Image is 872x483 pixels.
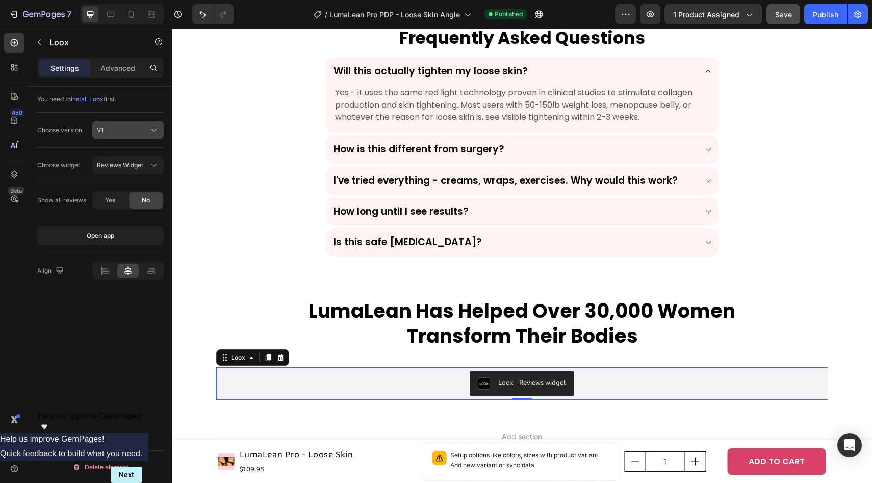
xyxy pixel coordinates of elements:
p: I've tried everything - creams, wraps, exercises. Why would this work? [162,146,506,159]
iframe: Design area [172,29,872,483]
button: 1 product assigned [664,4,762,24]
span: No [142,196,150,205]
button: Open app [37,226,164,245]
span: 1 product assigned [673,9,739,20]
h2: LumaLean Has Helped Over 30,000 Women Transform Their Bodies [121,269,580,321]
div: Choose version [37,125,82,135]
div: Beta [8,187,24,195]
p: Setup options like colors, sizes with product variant. [278,422,440,442]
button: Save [766,4,800,24]
span: Yes [105,196,115,205]
button: V1 [92,121,164,139]
div: 450 [10,109,24,117]
div: ADD TO CART [577,426,633,441]
div: Open app [87,231,114,240]
button: Reviews Widget [92,156,164,174]
span: V1 [97,126,104,134]
button: Loox - Reviews widget [298,343,402,367]
button: ADD TO CART [555,420,654,447]
p: Loox [49,36,136,48]
span: LumaLean Pro PDP - Loose Skin Angle [329,9,460,20]
div: Choose widget [37,161,80,170]
div: Show all reviews [37,196,86,205]
button: decrement [453,423,474,443]
p: Will this actually tighten my loose skin? [162,37,356,49]
p: How is this different from surgery? [162,115,332,128]
button: Show survey - Help us improve GemPages! [38,412,143,433]
span: sync data [335,433,363,440]
span: Save [775,10,792,19]
span: Help us improve GemPages! [38,412,143,420]
button: 7 [4,4,76,24]
span: Reviews Widget [97,161,143,169]
div: Undo/Redo [192,4,234,24]
p: Is this safe [MEDICAL_DATA]? [162,208,310,220]
div: You need to first. [37,95,164,104]
p: Advanced [100,63,135,73]
div: Loox - Reviews widget [326,349,394,360]
span: Add new variant [278,433,325,440]
p: How long until I see results? [162,177,297,190]
p: Yes - it uses the same red light technology proven in clinical studies to stimulate collagen prod... [163,58,537,95]
span: Add section [326,402,374,413]
div: Align [37,264,66,278]
p: Settings [50,63,79,73]
input: quantity [474,423,514,443]
p: 7 [67,8,71,20]
span: or [325,433,363,440]
div: Open Intercom Messenger [837,433,862,457]
img: loox.png [306,349,318,361]
div: Loox [57,324,75,334]
span: install Loox [71,95,104,103]
button: Publish [804,4,847,24]
button: increment [514,423,534,443]
span: / [325,9,327,20]
div: Publish [813,9,838,20]
span: Published [495,10,523,19]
